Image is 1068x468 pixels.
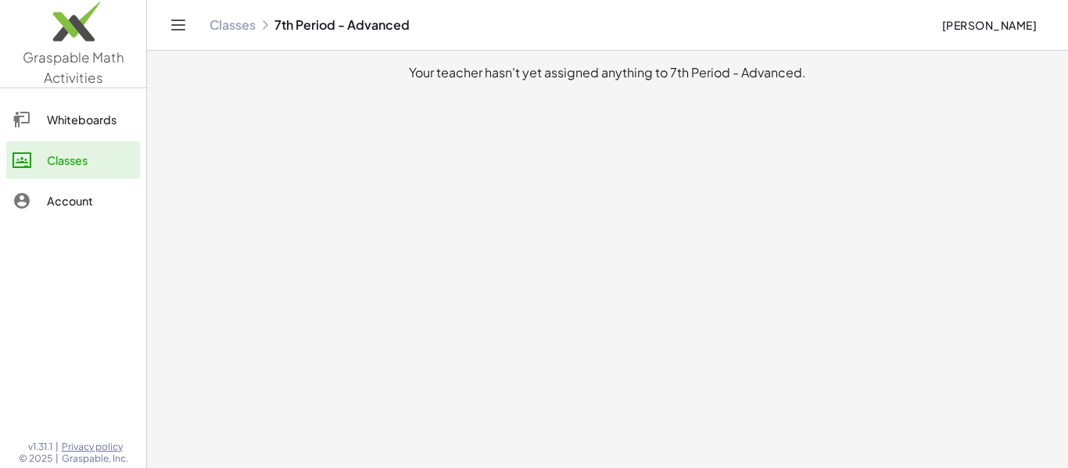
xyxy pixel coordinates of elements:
a: Privacy policy [62,441,128,453]
a: Classes [6,141,140,179]
div: Classes [47,151,134,170]
div: Your teacher hasn't yet assigned anything to 7th Period - Advanced. [159,63,1055,82]
span: [PERSON_NAME] [941,18,1037,32]
a: Classes [210,17,256,33]
span: | [56,452,59,465]
div: Account [47,191,134,210]
a: Whiteboards [6,101,140,138]
button: Toggle navigation [166,13,191,38]
div: Whiteboards [47,110,134,129]
span: Graspable, Inc. [62,452,128,465]
button: [PERSON_NAME] [929,11,1049,39]
span: | [56,441,59,453]
span: v1.31.1 [28,441,52,453]
a: Account [6,182,140,220]
span: © 2025 [19,452,52,465]
span: Graspable Math Activities [23,48,124,86]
